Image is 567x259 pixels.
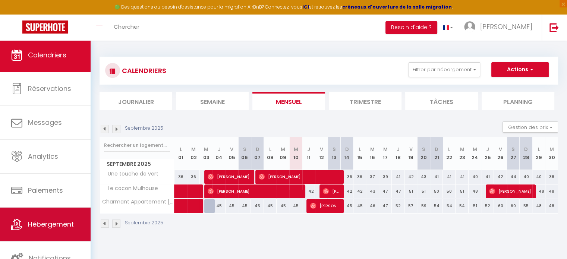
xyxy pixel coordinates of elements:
[108,15,145,41] a: Chercher
[329,92,401,110] li: Trimestre
[320,146,323,153] abbr: V
[499,146,502,153] abbr: V
[264,137,277,170] th: 08
[417,199,430,213] div: 59
[101,199,176,205] span: Charmant Appartement [GEOGRAPHIC_DATA]
[341,170,353,184] div: 36
[187,137,200,170] th: 02
[191,146,196,153] abbr: M
[443,184,456,198] div: 50
[293,146,298,153] abbr: M
[409,62,480,77] button: Filtrer par hébergement
[341,184,353,198] div: 42
[469,184,481,198] div: 48
[208,170,250,184] span: [PERSON_NAME]
[125,125,163,132] p: Septembre 2025
[392,137,404,170] th: 18
[482,92,554,110] li: Planning
[443,137,456,170] th: 22
[538,146,540,153] abbr: L
[28,219,74,229] span: Hébergement
[404,184,417,198] div: 51
[28,152,58,161] span: Analytics
[208,184,300,198] span: [PERSON_NAME]
[511,146,515,153] abbr: S
[404,137,417,170] th: 19
[545,199,558,213] div: 48
[269,146,271,153] abbr: L
[226,137,238,170] th: 05
[366,170,379,184] div: 37
[481,199,494,213] div: 52
[456,170,468,184] div: 41
[385,21,437,34] button: Besoin d'aide ?
[486,146,489,153] abbr: J
[549,23,559,32] img: logout
[251,199,264,213] div: 45
[230,146,233,153] abbr: V
[259,170,339,184] span: [PERSON_NAME]
[328,137,340,170] th: 13
[174,137,187,170] th: 01
[6,3,28,25] button: Ouvrir le widget de chat LiveChat
[404,170,417,184] div: 42
[417,170,430,184] div: 43
[494,199,507,213] div: 60
[469,199,481,213] div: 51
[392,170,404,184] div: 41
[460,146,464,153] abbr: M
[489,184,531,198] span: [PERSON_NAME]
[507,137,520,170] th: 27
[22,20,68,34] img: Super Booking
[535,225,561,253] iframe: Chat
[289,137,302,170] th: 10
[409,146,413,153] abbr: V
[392,184,404,198] div: 47
[481,170,494,184] div: 41
[104,139,170,152] input: Rechercher un logement...
[251,137,264,170] th: 07
[315,137,328,170] th: 12
[430,184,443,198] div: 50
[404,199,417,213] div: 57
[100,159,174,170] span: Septembre 2025
[28,50,66,60] span: Calendriers
[180,146,182,153] abbr: L
[473,146,477,153] abbr: M
[520,199,532,213] div: 55
[545,170,558,184] div: 38
[28,186,63,195] span: Paiements
[494,137,507,170] th: 26
[114,23,139,31] span: Chercher
[243,146,246,153] abbr: S
[341,137,353,170] th: 14
[549,146,554,153] abbr: M
[507,199,520,213] div: 60
[277,137,289,170] th: 09
[174,170,187,184] div: 36
[333,146,336,153] abbr: S
[417,184,430,198] div: 51
[256,146,259,153] abbr: D
[532,184,545,198] div: 48
[353,199,366,213] div: 45
[323,184,340,198] span: [PERSON_NAME] M’bra
[302,4,309,10] a: ICI
[187,170,200,184] div: 36
[430,170,443,184] div: 41
[310,199,340,213] span: [PERSON_NAME]
[532,199,545,213] div: 48
[379,184,392,198] div: 47
[435,146,438,153] abbr: D
[422,146,425,153] abbr: S
[281,146,285,153] abbr: M
[218,146,221,153] abbr: J
[494,170,507,184] div: 42
[101,184,160,193] span: Le cocon Mulhouse
[430,199,443,213] div: 54
[459,15,542,41] a: ... [PERSON_NAME]
[200,137,212,170] th: 03
[370,146,375,153] abbr: M
[353,170,366,184] div: 36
